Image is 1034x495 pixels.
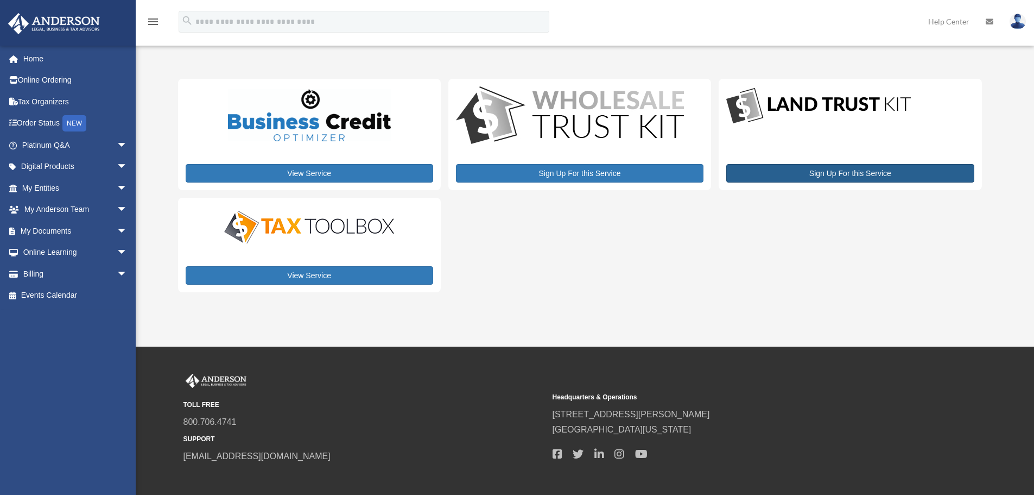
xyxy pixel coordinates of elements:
a: My Anderson Teamarrow_drop_down [8,199,144,221]
img: Anderson Advisors Platinum Portal [5,13,103,34]
a: Home [8,48,144,70]
span: arrow_drop_down [117,263,138,285]
a: [EMAIL_ADDRESS][DOMAIN_NAME] [183,452,331,461]
i: search [181,15,193,27]
div: NEW [62,115,86,131]
span: arrow_drop_down [117,199,138,221]
a: View Service [186,266,433,285]
span: arrow_drop_down [117,242,138,264]
a: Platinum Q&Aarrow_drop_down [8,134,144,156]
small: TOLL FREE [183,399,545,411]
span: arrow_drop_down [117,156,138,178]
small: Headquarters & Operations [553,392,914,403]
a: Tax Organizers [8,91,144,112]
span: arrow_drop_down [117,220,138,242]
a: Order StatusNEW [8,112,144,135]
span: arrow_drop_down [117,177,138,199]
a: Online Ordering [8,70,144,91]
a: My Entitiesarrow_drop_down [8,177,144,199]
i: menu [147,15,160,28]
small: SUPPORT [183,434,545,445]
a: View Service [186,164,433,183]
img: WS-Trust-Kit-lgo-1.jpg [456,86,684,147]
a: Billingarrow_drop_down [8,263,144,285]
img: Anderson Advisors Platinum Portal [183,374,249,388]
a: Digital Productsarrow_drop_down [8,156,138,178]
a: My Documentsarrow_drop_down [8,220,144,242]
a: Sign Up For this Service [456,164,703,183]
a: menu [147,19,160,28]
a: 800.706.4741 [183,417,237,427]
img: LandTrust_lgo-1.jpg [726,86,911,126]
a: Events Calendar [8,285,144,306]
a: Sign Up For this Service [726,164,974,183]
a: [STREET_ADDRESS][PERSON_NAME] [553,410,710,419]
span: arrow_drop_down [117,134,138,156]
a: Online Learningarrow_drop_down [8,242,144,264]
img: User Pic [1010,14,1026,29]
a: [GEOGRAPHIC_DATA][US_STATE] [553,425,692,434]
